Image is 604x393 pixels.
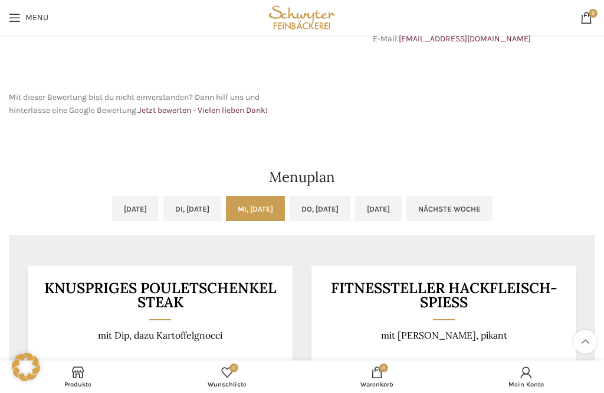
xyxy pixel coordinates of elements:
[138,105,268,115] a: Jetzt bewerten - Vielen lieben Dank!
[3,6,54,30] a: Open mobile menu
[112,196,159,221] a: [DATE]
[302,363,452,390] a: 0 Warenkorb
[159,381,297,388] span: Wunschliste
[326,330,562,341] p: mit [PERSON_NAME], pikant
[379,363,388,372] span: 0
[458,381,596,388] span: Mein Konto
[302,363,452,390] div: My cart
[229,363,238,372] span: 0
[42,330,278,341] p: mit Dip, dazu Kartoffelgnocci
[573,330,597,353] a: Scroll to top button
[42,281,278,310] h3: KNUSPRIGES POULETSCHENKEL STEAK
[406,196,493,221] a: Nächste Woche
[452,363,602,390] a: Mein Konto
[25,14,48,22] span: Menu
[163,196,221,221] a: Di, [DATE]
[153,363,303,390] a: 0 Wunschliste
[308,381,446,388] span: Warenkorb
[399,34,531,44] a: [EMAIL_ADDRESS][DOMAIN_NAME]
[9,381,147,388] span: Produkte
[290,196,350,221] a: Do, [DATE]
[9,91,296,118] p: Mit dieser Bewertung bist du nicht einverstanden? Dann hilf uns und hinterlasse eine Google Bewer...
[575,6,598,30] a: 0
[153,363,303,390] div: Meine Wunschliste
[355,196,402,221] a: [DATE]
[3,363,153,390] a: Produkte
[9,170,595,184] h2: Menuplan
[226,196,285,221] a: Mi, [DATE]
[266,12,339,22] a: Site logo
[326,281,562,310] h3: Fitnessteller Hackfleisch-Spiess
[589,9,598,18] span: 0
